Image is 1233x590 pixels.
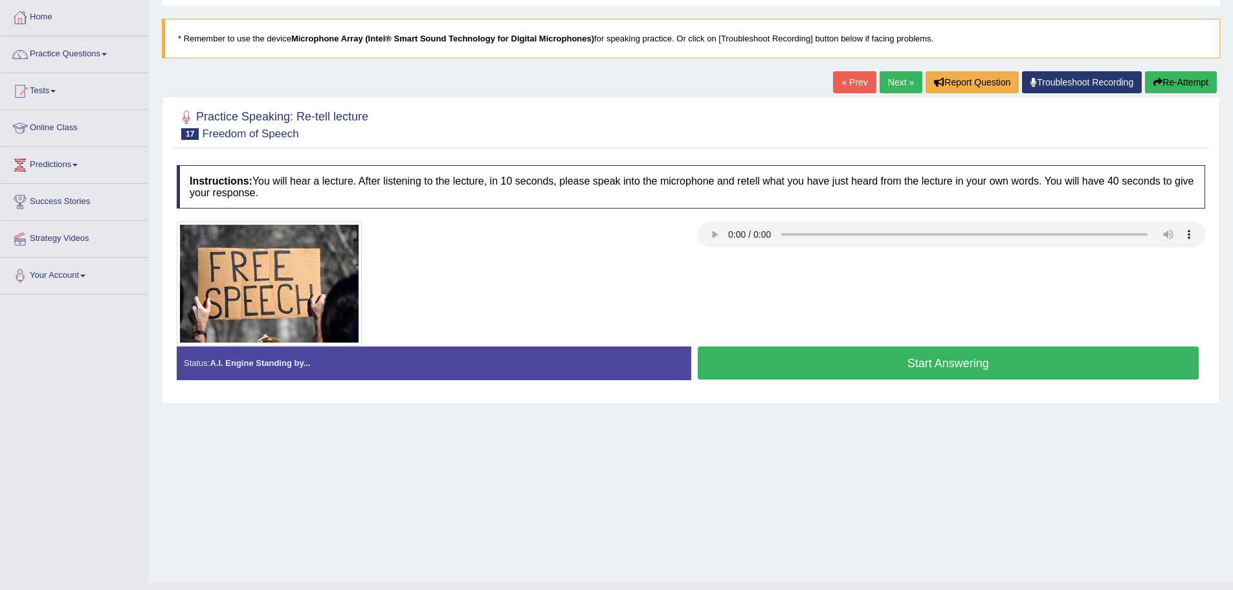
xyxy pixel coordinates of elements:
[177,346,691,380] div: Status:
[880,71,922,93] a: Next »
[190,176,252,187] b: Instructions:
[926,71,1019,93] button: Report Question
[177,165,1205,209] h4: You will hear a lecture. After listening to the lecture, in 10 seconds, please speak into the mic...
[1,258,148,290] a: Your Account
[1,110,148,142] a: Online Class
[1,184,148,216] a: Success Stories
[1145,71,1217,93] button: Re-Attempt
[202,128,298,140] small: Freedom of Speech
[1,73,148,106] a: Tests
[1,221,148,253] a: Strategy Videos
[1022,71,1142,93] a: Troubleshoot Recording
[1,36,148,69] a: Practice Questions
[181,128,199,140] span: 17
[698,346,1199,380] button: Start Answering
[177,108,368,140] h2: Practice Speaking: Re-tell lecture
[162,19,1220,58] blockquote: * Remember to use the device for speaking practice. Or click on [Troubleshoot Recording] button b...
[833,71,876,93] a: « Prev
[291,34,594,43] b: Microphone Array (Intel® Smart Sound Technology for Digital Microphones)
[1,147,148,179] a: Predictions
[210,358,310,368] strong: A.I. Engine Standing by...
